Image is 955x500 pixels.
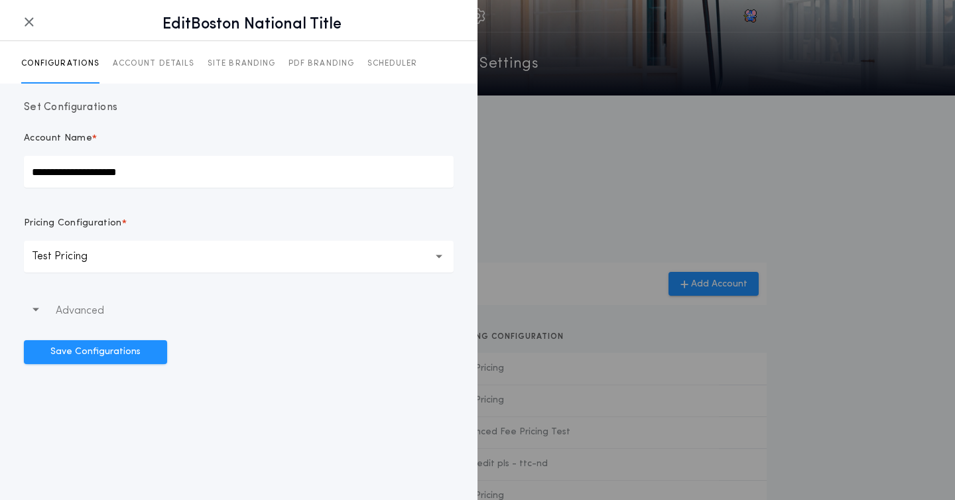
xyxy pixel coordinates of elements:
input: Account Name* [24,156,454,188]
h3: Set Configurations [24,99,454,115]
p: Test Pricing [32,249,109,265]
p: Account Name [24,132,92,145]
p: Advanced [56,303,104,319]
p: Pricing Configuration [24,217,122,230]
p: ACCOUNT DETAILS [113,58,194,69]
button: Test Pricing [24,241,454,273]
button: Advanced [24,292,454,330]
p: PDF BRANDING [288,58,354,69]
p: CONFIGURATIONS [21,58,99,69]
p: SITE BRANDING [208,58,275,69]
p: SCHEDULER [367,58,418,69]
button: Save Configurations [24,340,167,364]
h1: Edit Boston National Title [42,14,462,35]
